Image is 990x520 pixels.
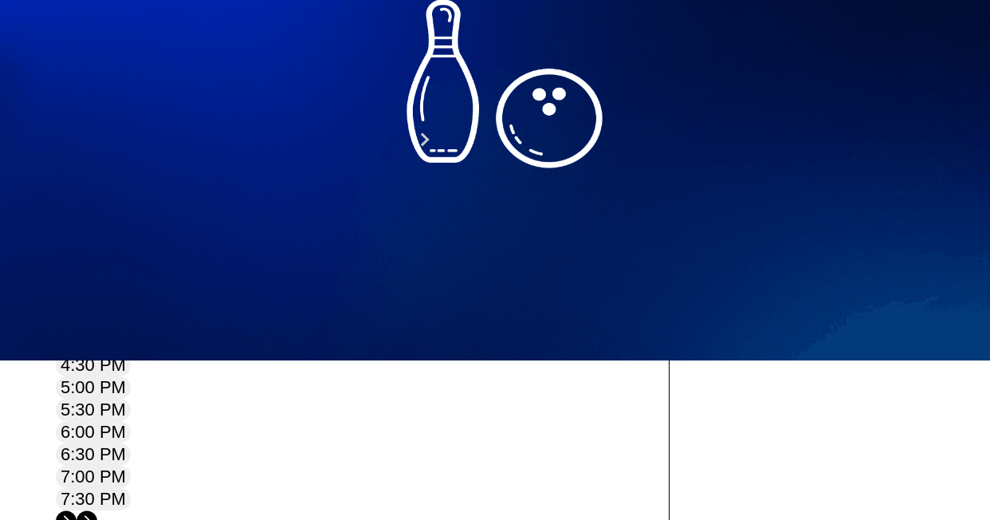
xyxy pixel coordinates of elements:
button: Next Month [412,127,438,152]
button: 5:00 PM [56,376,131,399]
button: 7:00 PM [56,466,131,488]
button: 4:30 PM [56,354,131,376]
button: 6:00 PM [56,421,131,443]
button: 5:30 PM [56,399,131,421]
button: 6:30 PM [56,443,131,466]
button: 7:30 PM [56,488,131,510]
